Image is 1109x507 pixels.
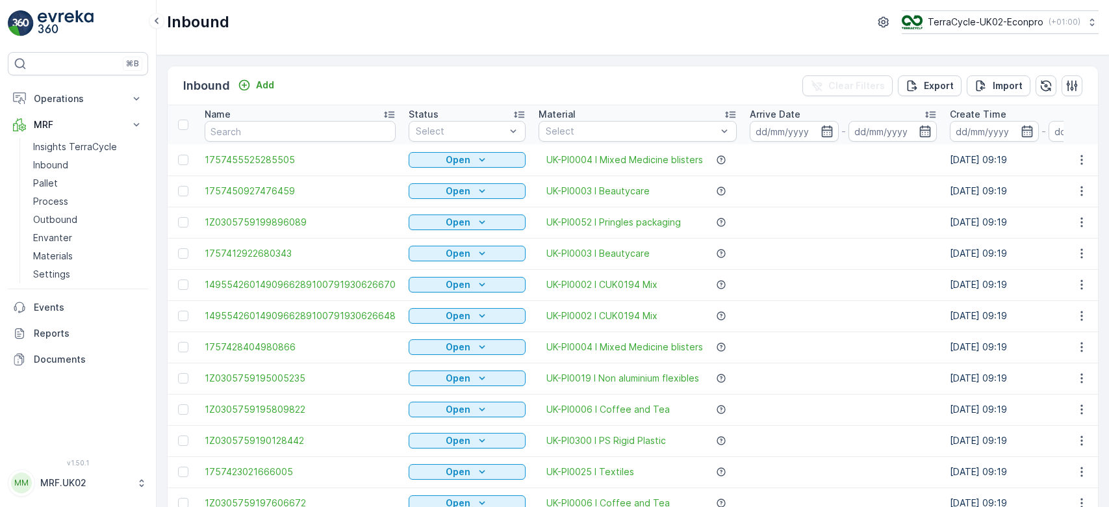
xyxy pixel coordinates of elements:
[178,435,188,446] div: Toggle Row Selected
[34,353,143,366] p: Documents
[8,10,34,36] img: logo
[11,473,32,493] div: MM
[178,248,188,259] div: Toggle Row Selected
[928,16,1043,29] p: TerraCycle-UK02-Econpro
[898,75,962,96] button: Export
[8,294,148,320] a: Events
[8,86,148,112] button: Operations
[446,341,470,354] p: Open
[446,403,470,416] p: Open
[8,469,148,497] button: MMMRF.UK02
[183,77,230,95] p: Inbound
[446,434,470,447] p: Open
[33,268,70,281] p: Settings
[34,92,122,105] p: Operations
[8,320,148,346] a: Reports
[409,277,526,292] button: Open
[178,342,188,352] div: Toggle Row Selected
[409,108,439,121] p: Status
[28,138,148,156] a: Insights TerraCycle
[178,467,188,477] div: Toggle Row Selected
[40,476,130,489] p: MRF.UK02
[28,174,148,192] a: Pallet
[546,185,650,198] a: UK-PI0003 I Beautycare
[446,465,470,478] p: Open
[546,341,703,354] a: UK-PI0004 I Mixed Medicine blisters
[409,339,526,355] button: Open
[233,77,279,93] button: Add
[33,177,58,190] p: Pallet
[416,125,505,138] p: Select
[205,185,396,198] span: 1757450927476459
[33,231,72,244] p: Envanter
[546,465,634,478] a: UK-PI0025 I Textiles
[33,140,117,153] p: Insights TerraCycle
[8,112,148,138] button: MRF
[256,79,274,92] p: Add
[546,153,703,166] a: UK-PI0004 I Mixed Medicine blisters
[205,465,396,478] a: 1757423021666005
[205,309,396,322] a: 1495542601490966289100791930626648
[33,195,68,208] p: Process
[205,434,396,447] a: 1Z0305759190128442
[205,278,396,291] a: 1495542601490966289100791930626670
[178,311,188,321] div: Toggle Row Selected
[750,108,800,121] p: Arrive Date
[902,15,923,29] img: terracycle_logo_wKaHoWT.png
[205,247,396,260] a: 1757412922680343
[33,213,77,226] p: Outbound
[205,216,396,229] a: 1Z0305759199896089
[967,75,1030,96] button: Import
[28,247,148,265] a: Materials
[28,229,148,247] a: Envanter
[802,75,893,96] button: Clear Filters
[205,372,396,385] a: 1Z0305759195005235
[28,192,148,211] a: Process
[34,118,122,131] p: MRF
[750,121,839,142] input: dd/mm/yyyy
[178,373,188,383] div: Toggle Row Selected
[546,216,681,229] a: UK-PI0052 I Pringles packaging
[546,278,657,291] a: UK-PI0002 I CUK0194 Mix
[950,108,1006,121] p: Create Time
[924,79,954,92] p: Export
[446,309,470,322] p: Open
[546,403,670,416] span: UK-PI0006 I Coffee and Tea
[205,153,396,166] a: 1757455525285505
[8,346,148,372] a: Documents
[546,372,699,385] a: UK-PI0019 I Non aluminium flexibles
[33,159,68,172] p: Inbound
[546,309,657,322] a: UK-PI0002 I CUK0194 Mix
[178,279,188,290] div: Toggle Row Selected
[848,121,937,142] input: dd/mm/yyyy
[409,433,526,448] button: Open
[33,250,73,263] p: Materials
[178,155,188,165] div: Toggle Row Selected
[546,247,650,260] a: UK-PI0003 I Beautycare
[409,214,526,230] button: Open
[8,459,148,467] span: v 1.50.1
[205,403,396,416] span: 1Z0305759195809822
[38,10,94,36] img: logo_light-DOdMpM7g.png
[902,10,1099,34] button: TerraCycle-UK02-Econpro(+01:00)
[205,108,231,121] p: Name
[28,265,148,283] a: Settings
[34,301,143,314] p: Events
[446,185,470,198] p: Open
[409,464,526,480] button: Open
[446,372,470,385] p: Open
[1049,17,1080,27] p: ( +01:00 )
[205,121,396,142] input: Search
